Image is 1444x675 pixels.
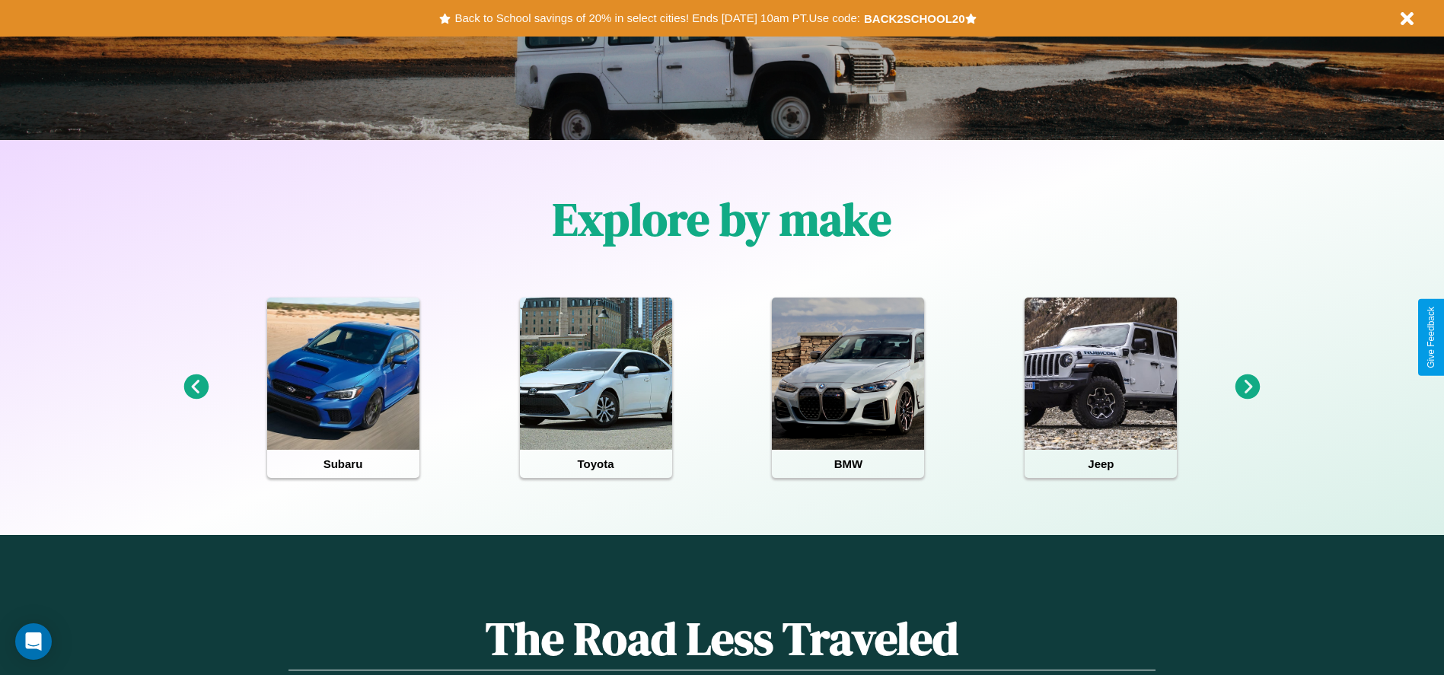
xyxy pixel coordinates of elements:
h4: Toyota [520,450,672,478]
h1: The Road Less Traveled [288,607,1155,670]
h4: BMW [772,450,924,478]
div: Give Feedback [1426,307,1436,368]
button: Back to School savings of 20% in select cities! Ends [DATE] 10am PT.Use code: [451,8,863,29]
h1: Explore by make [553,188,891,250]
div: Open Intercom Messenger [15,623,52,660]
h4: Jeep [1025,450,1177,478]
h4: Subaru [267,450,419,478]
b: BACK2SCHOOL20 [864,12,965,25]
